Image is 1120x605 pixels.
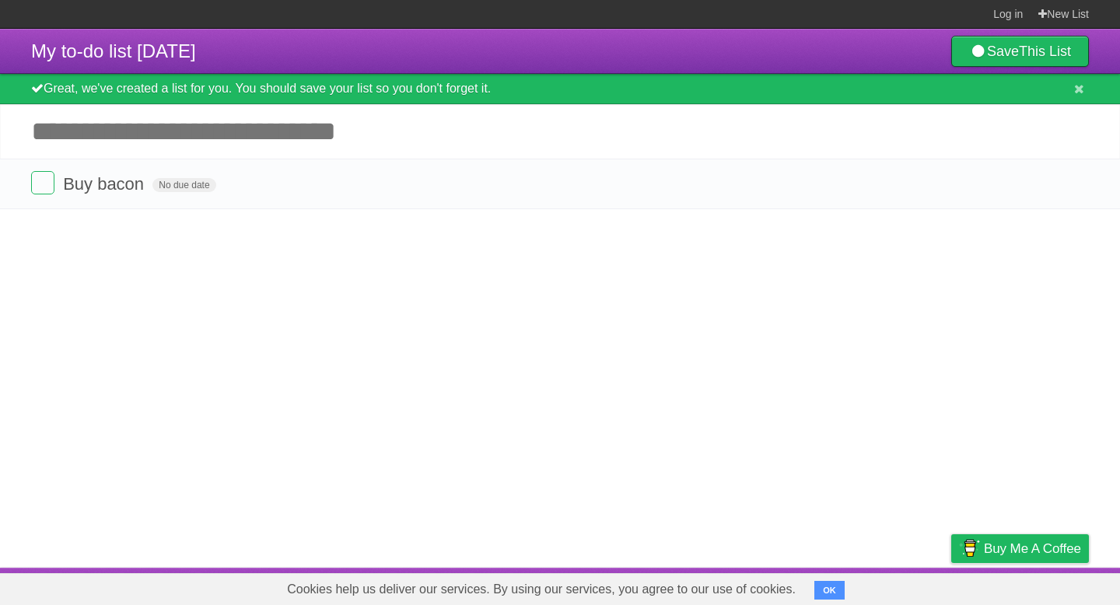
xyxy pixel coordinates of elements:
[878,572,912,601] a: Terms
[744,572,777,601] a: About
[984,535,1081,562] span: Buy me a coffee
[991,572,1089,601] a: Suggest a feature
[31,40,196,61] span: My to-do list [DATE]
[31,171,54,194] label: Done
[271,574,811,605] span: Cookies help us deliver our services. By using our services, you agree to our use of cookies.
[959,535,980,561] img: Buy me a coffee
[152,178,215,192] span: No due date
[951,36,1089,67] a: SaveThis List
[814,581,845,600] button: OK
[931,572,971,601] a: Privacy
[1019,44,1071,59] b: This List
[63,174,148,194] span: Buy bacon
[951,534,1089,563] a: Buy me a coffee
[796,572,859,601] a: Developers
